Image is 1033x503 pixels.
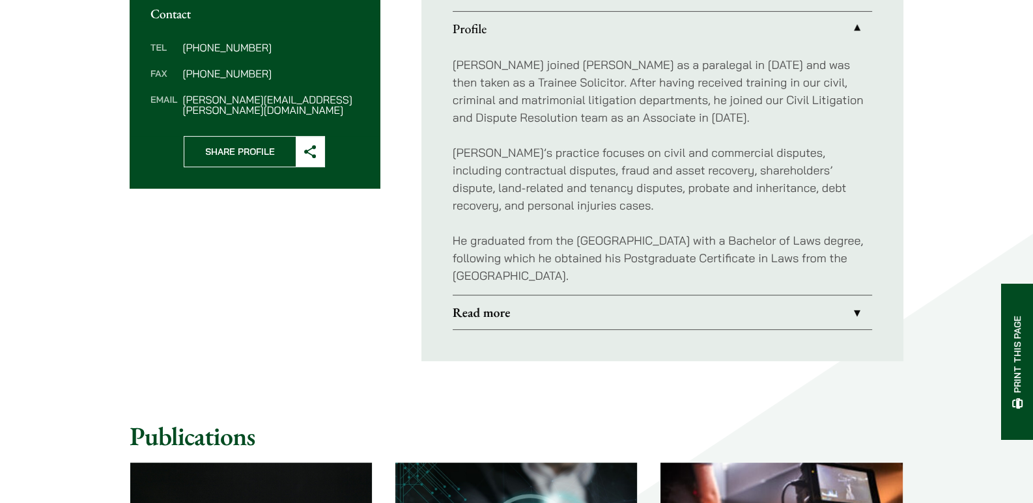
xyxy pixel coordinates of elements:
span: Share Profile [184,137,296,167]
strong: Read more [453,304,510,321]
dt: Tel [150,42,177,68]
p: [PERSON_NAME]’s practice focuses on civil and commercial disputes, including contractual disputes... [453,144,872,214]
dd: [PHONE_NUMBER] [182,42,358,53]
button: Share Profile [184,136,325,167]
h2: Publications [130,420,903,452]
p: [PERSON_NAME] joined [PERSON_NAME] as a paralegal in [DATE] and was then taken as a Trainee Solic... [453,56,872,126]
h2: Contact [150,6,359,21]
a: Read more [453,295,872,329]
dd: [PHONE_NUMBER] [182,68,358,79]
dt: Email [150,94,177,115]
dt: Fax [150,68,177,94]
a: Profile [453,12,872,46]
div: Profile [453,46,872,295]
dd: [PERSON_NAME][EMAIL_ADDRESS][PERSON_NAME][DOMAIN_NAME] [182,94,358,115]
p: He graduated from the [GEOGRAPHIC_DATA] with a Bachelor of Laws degree, following which he obtain... [453,232,872,284]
